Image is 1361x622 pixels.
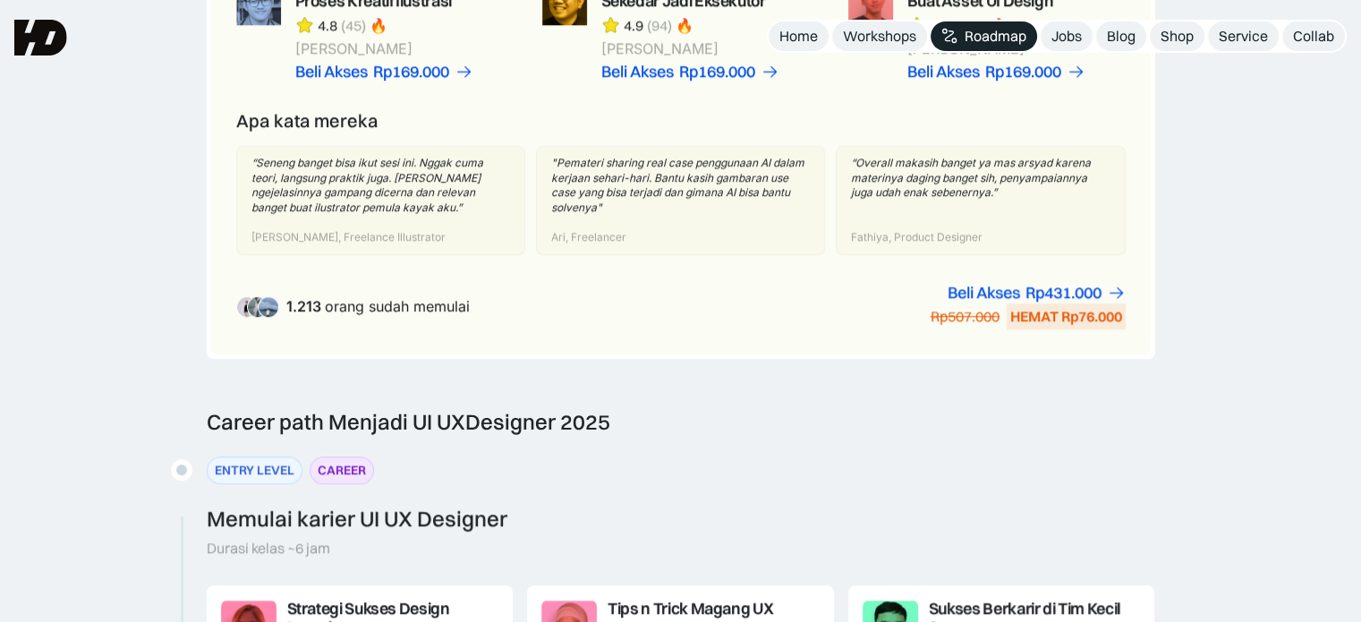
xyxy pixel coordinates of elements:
div: Service [1219,27,1268,46]
div: Rp169.000 [679,63,755,81]
div: Rp507.000 [931,307,999,326]
div: Beli Akses [295,63,368,81]
div: Durasi kelas ~6 jam [207,539,330,558]
a: Jobs [1041,21,1093,51]
div: [PERSON_NAME], Freelance Illustrator [251,230,446,245]
a: Service [1208,21,1279,51]
div: Collab [1293,27,1334,46]
div: Blog [1107,27,1136,46]
div: HEMAT Rp76.000 [1010,307,1122,326]
a: Workshops [832,21,927,51]
a: Blog [1096,21,1146,51]
div: Shop [1161,27,1194,46]
div: Beli Akses [907,63,980,81]
div: Rp431.000 [1025,284,1102,302]
span: 1.213 [286,297,321,315]
a: Roadmap [931,21,1037,51]
div: Memulai karier UI UX Designer [207,506,507,532]
a: Collab [1282,21,1345,51]
div: “Overall makasih banget ya mas arsyad karena materinya daging banget sih, penyampaiannya juga uda... [851,156,1110,200]
div: Career path Menjadi UI UX [207,409,610,435]
div: Rp169.000 [373,63,449,81]
div: Ari, Freelancer [551,230,626,245]
a: Beli AksesRp169.000 [907,63,1085,81]
div: Workshops [843,27,916,46]
div: “Seneng banget bisa ikut sesi ini. Nggak cuma teori, langsung praktik juga. [PERSON_NAME] ngejela... [251,156,510,216]
div: Roadmap [965,27,1026,46]
a: Beli AksesRp169.000 [295,63,473,81]
div: Apa kata mereka [236,110,379,132]
div: Beli Akses [948,284,1020,302]
div: "Pemateri sharing real case penggunaan AI dalam kerjaan sehari-hari. Bantu kasih gambaran use cas... [551,156,810,216]
a: Beli AksesRp431.000 [948,284,1126,302]
a: Beli AksesRp169.000 [601,63,779,81]
div: orang sudah memulai [286,298,470,315]
div: Home [779,27,818,46]
div: Jobs [1051,27,1082,46]
div: Beli Akses [601,63,674,81]
div: Rp169.000 [985,63,1061,81]
a: Home [769,21,829,51]
div: ENTRY LEVEL [215,461,294,480]
div: CAREER [318,461,366,480]
div: Fathiya, Product Designer [851,230,982,245]
span: Designer 2025 [465,408,610,435]
a: Shop [1150,21,1204,51]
